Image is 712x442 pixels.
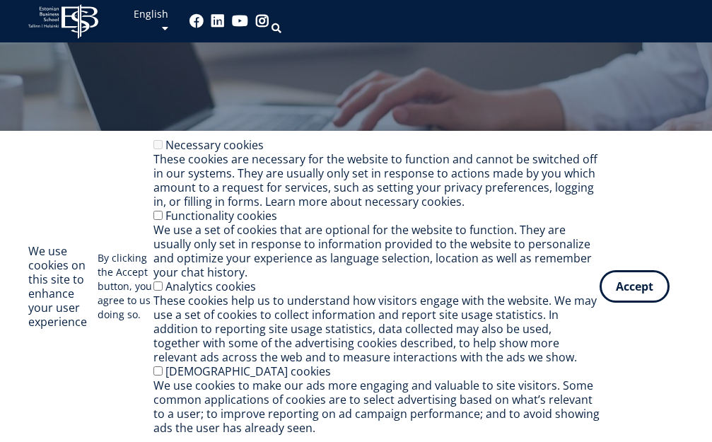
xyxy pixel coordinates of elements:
[211,14,225,28] a: Linkedin
[98,251,153,322] p: By clicking the Accept button, you agree to us doing so.
[165,279,256,294] label: Analytics cookies
[165,137,264,153] label: Necessary cookies
[189,14,204,28] a: Facebook
[153,378,600,435] div: We use cookies to make our ads more engaging and valuable to site visitors. Some common applicati...
[153,223,600,279] div: We use a set of cookies that are optional for the website to function. They are usually only set ...
[28,127,52,141] a: Home
[153,293,600,364] div: These cookies help us to understand how visitors engage with the website. We may use a set of coo...
[232,14,248,28] a: Youtube
[600,270,670,303] button: Accept
[255,14,269,28] a: Instagram
[28,244,98,329] h2: We use cookies on this site to enhance your user experience
[153,152,600,209] div: These cookies are necessary for the website to function and cannot be switched off in our systems...
[165,364,331,379] label: [DEMOGRAPHIC_DATA] cookies
[165,208,277,223] label: Functionality cookies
